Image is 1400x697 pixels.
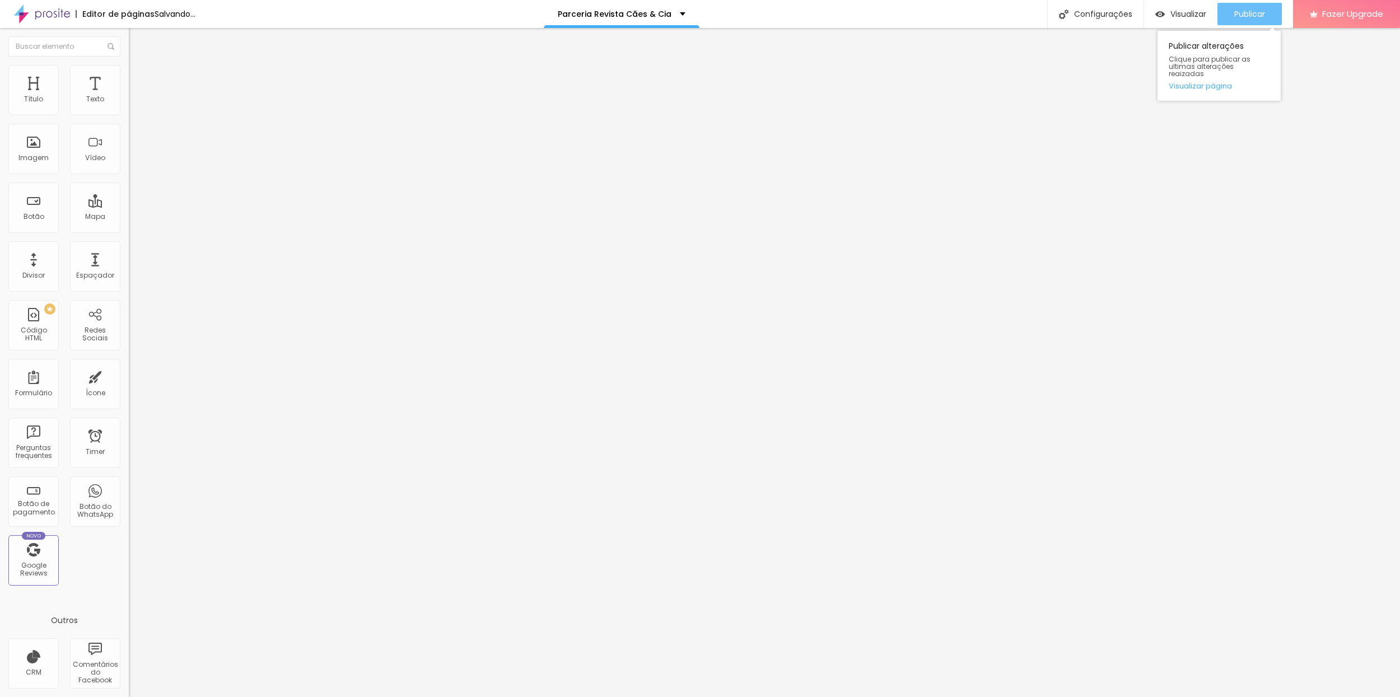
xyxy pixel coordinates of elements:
div: Código HTML [11,326,55,343]
button: Publicar [1217,3,1282,25]
div: Timer [86,448,105,456]
div: Google Reviews [11,562,55,578]
div: Título [24,95,43,103]
span: Clique para publicar as ultimas alterações reaizadas [1169,55,1270,78]
div: Espaçador [76,272,114,279]
div: Botão de pagamento [11,500,55,516]
div: Salvando... [155,10,195,18]
div: Formulário [15,389,52,397]
span: Publicar [1234,10,1265,18]
div: Publicar alterações [1158,31,1281,101]
img: Icone [108,43,114,50]
div: Botão [24,213,44,221]
iframe: Editor [129,28,1400,697]
div: Imagem [18,154,49,162]
div: Mapa [85,213,105,221]
img: Icone [1059,10,1068,19]
a: Visualizar página [1169,82,1270,90]
input: Buscar elemento [8,36,120,57]
div: Ícone [86,389,105,397]
div: Divisor [22,272,45,279]
p: Parceria Revista Cães & Cia [558,10,671,18]
div: Novo [22,532,46,540]
div: Perguntas frequentes [11,444,55,460]
div: Vídeo [85,154,105,162]
div: Redes Sociais [73,326,117,343]
img: view-1.svg [1155,10,1165,19]
div: Comentários do Facebook [73,661,117,685]
button: Visualizar [1144,3,1217,25]
span: Fazer Upgrade [1322,9,1383,18]
div: CRM [26,668,41,676]
div: Editor de páginas [76,10,155,18]
div: Botão do WhatsApp [73,503,117,519]
span: Visualizar [1170,10,1206,18]
div: Texto [86,95,104,103]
